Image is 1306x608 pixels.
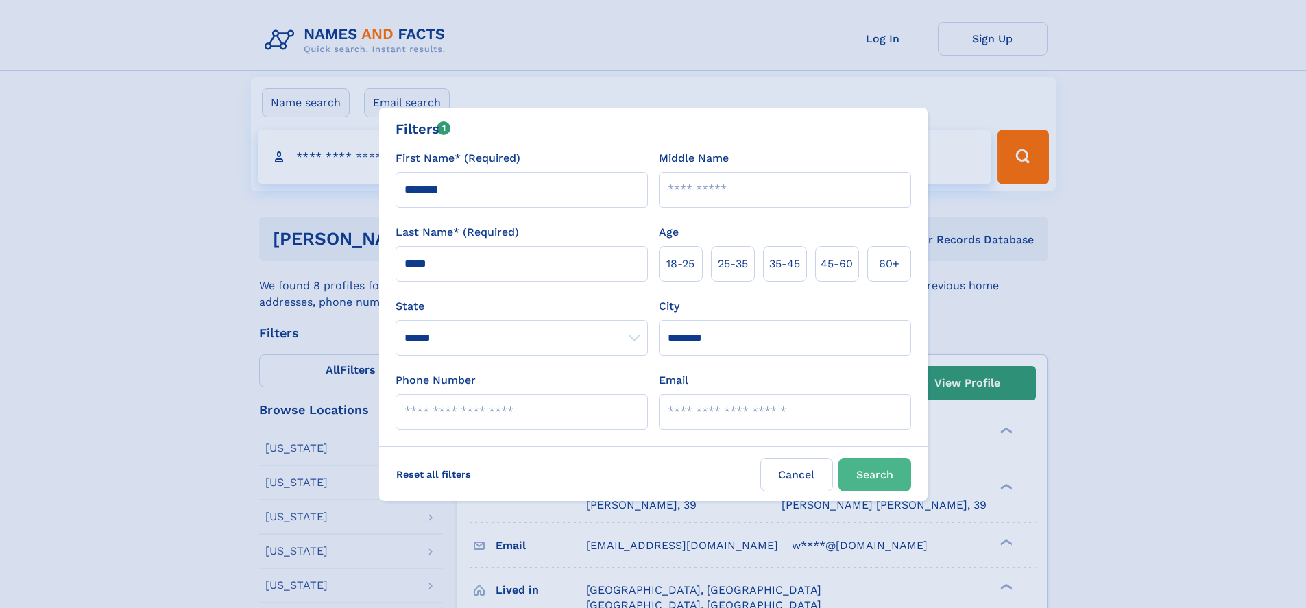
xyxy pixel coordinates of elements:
span: 35‑45 [769,256,800,272]
label: Last Name* (Required) [396,224,519,241]
span: 25‑35 [718,256,748,272]
label: First Name* (Required) [396,150,520,167]
label: City [659,298,679,315]
label: Email [659,372,688,389]
span: 60+ [879,256,899,272]
label: Middle Name [659,150,729,167]
label: Phone Number [396,372,476,389]
div: Filters [396,119,451,139]
label: Reset all filters [387,458,480,491]
button: Search [838,458,911,491]
span: 18‑25 [666,256,694,272]
label: State [396,298,648,315]
label: Age [659,224,679,241]
span: 45‑60 [821,256,853,272]
label: Cancel [760,458,833,491]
